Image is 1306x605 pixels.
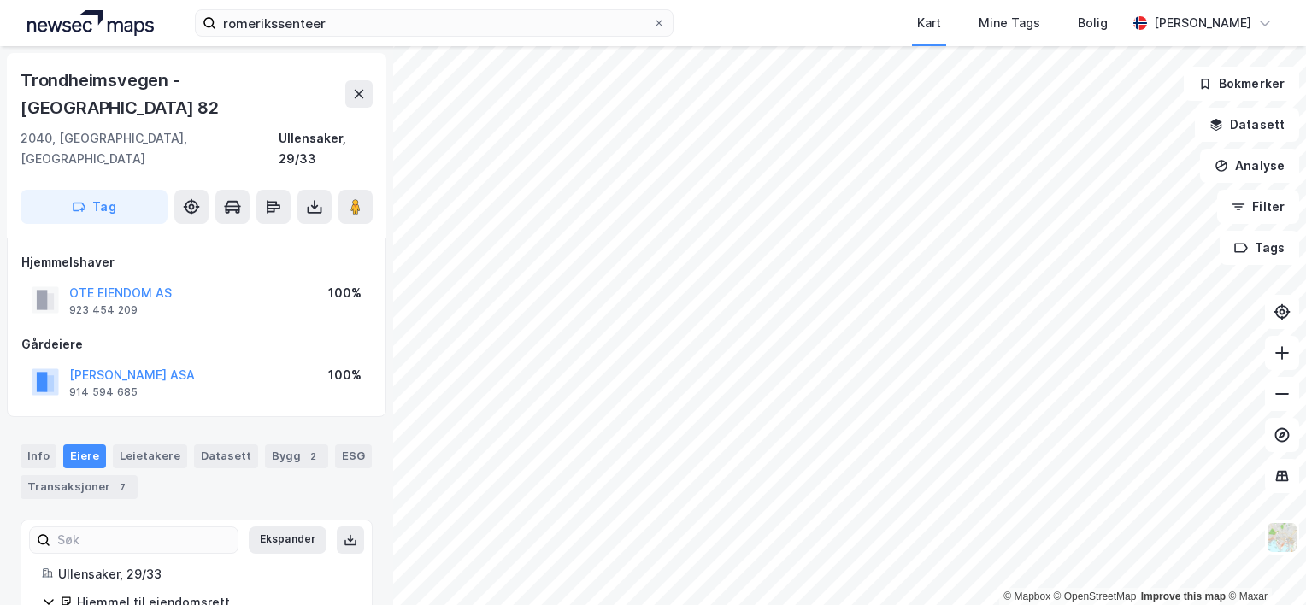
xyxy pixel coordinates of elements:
div: Gårdeiere [21,334,372,355]
div: Eiere [63,444,106,468]
div: Leietakere [113,444,187,468]
button: Ekspander [249,526,326,554]
a: Mapbox [1003,590,1050,602]
div: Kart [917,13,941,33]
div: [PERSON_NAME] [1154,13,1251,33]
img: logo.a4113a55bc3d86da70a041830d287a7e.svg [27,10,154,36]
button: Analyse [1200,149,1299,183]
iframe: Chat Widget [1221,523,1306,605]
div: Ullensaker, 29/33 [58,564,351,584]
button: Datasett [1195,108,1299,142]
div: 923 454 209 [69,303,138,317]
div: 100% [328,283,362,303]
div: Datasett [194,444,258,468]
div: 914 594 685 [69,385,138,399]
a: OpenStreetMap [1054,590,1137,602]
div: Ullensaker, 29/33 [279,128,373,169]
div: Transaksjoner [21,475,138,499]
div: Info [21,444,56,468]
div: 2040, [GEOGRAPHIC_DATA], [GEOGRAPHIC_DATA] [21,128,279,169]
button: Filter [1217,190,1299,224]
div: Hjemmelshaver [21,252,372,273]
div: 2 [304,448,321,465]
div: Mine Tags [979,13,1040,33]
div: Kontrollprogram for chat [1221,523,1306,605]
div: Trondheimsvegen - [GEOGRAPHIC_DATA] 82 [21,67,345,121]
div: Bolig [1078,13,1108,33]
input: Søk på adresse, matrikkel, gårdeiere, leietakere eller personer [216,10,652,36]
div: ESG [335,444,372,468]
a: Improve this map [1141,590,1226,602]
div: 7 [114,479,131,496]
button: Tag [21,190,168,224]
div: 100% [328,365,362,385]
img: Z [1266,521,1298,554]
button: Bokmerker [1184,67,1299,101]
button: Tags [1220,231,1299,265]
div: Bygg [265,444,328,468]
input: Søk [50,527,238,553]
